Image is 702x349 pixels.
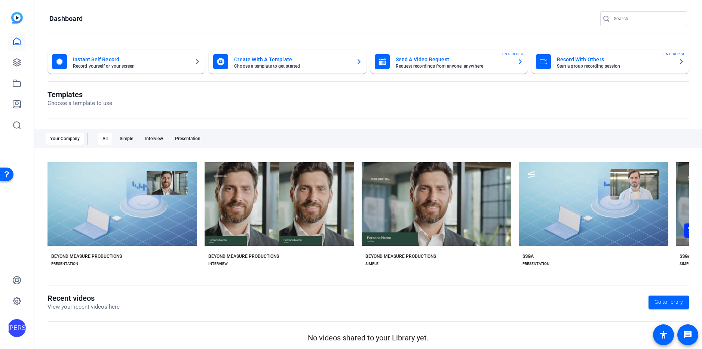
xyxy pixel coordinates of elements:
[47,332,689,343] p: No videos shared to your Library yet.
[655,298,683,306] span: Go to library
[73,55,188,64] mat-card-title: Instant Self Record
[51,253,122,259] div: BEYOND MEASURE PRODUCTIONS
[46,133,84,145] div: Your Company
[51,261,78,267] div: PRESENTATION
[234,55,350,64] mat-card-title: Create With A Template
[683,330,692,339] mat-icon: message
[680,253,691,259] div: SSGA
[234,64,350,68] mat-card-subtitle: Choose a template to get started
[522,253,534,259] div: SSGA
[502,51,524,57] span: ENTERPRISE
[531,50,689,74] button: Record With OthersStart a group recording sessionENTERPRISE
[141,133,168,145] div: Interview
[98,133,112,145] div: All
[47,50,205,74] button: Instant Self RecordRecord yourself or your screen
[8,319,26,337] div: [PERSON_NAME]
[115,133,138,145] div: Simple
[365,253,436,259] div: BEYOND MEASURE PRODUCTIONS
[649,296,689,309] a: Go to library
[557,64,672,68] mat-card-subtitle: Start a group recording session
[171,133,205,145] div: Presentation
[208,261,228,267] div: INTERVIEW
[47,99,112,108] p: Choose a template to use
[370,50,528,74] button: Send A Video RequestRequest recordings from anyone, anywhereENTERPRISE
[47,303,120,311] p: View your recent videos here
[659,330,668,339] mat-icon: accessibility
[522,261,549,267] div: PRESENTATION
[680,261,693,267] div: SIMPLE
[47,90,112,99] h1: Templates
[11,12,23,24] img: blue-gradient.svg
[73,64,188,68] mat-card-subtitle: Record yourself or your screen
[208,253,279,259] div: BEYOND MEASURE PRODUCTIONS
[396,55,511,64] mat-card-title: Send A Video Request
[614,14,681,23] input: Search
[557,55,672,64] mat-card-title: Record With Others
[365,261,378,267] div: SIMPLE
[663,51,685,57] span: ENTERPRISE
[49,14,83,23] h1: Dashboard
[209,50,366,74] button: Create With A TemplateChoose a template to get started
[47,294,120,303] h1: Recent videos
[396,64,511,68] mat-card-subtitle: Request recordings from anyone, anywhere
